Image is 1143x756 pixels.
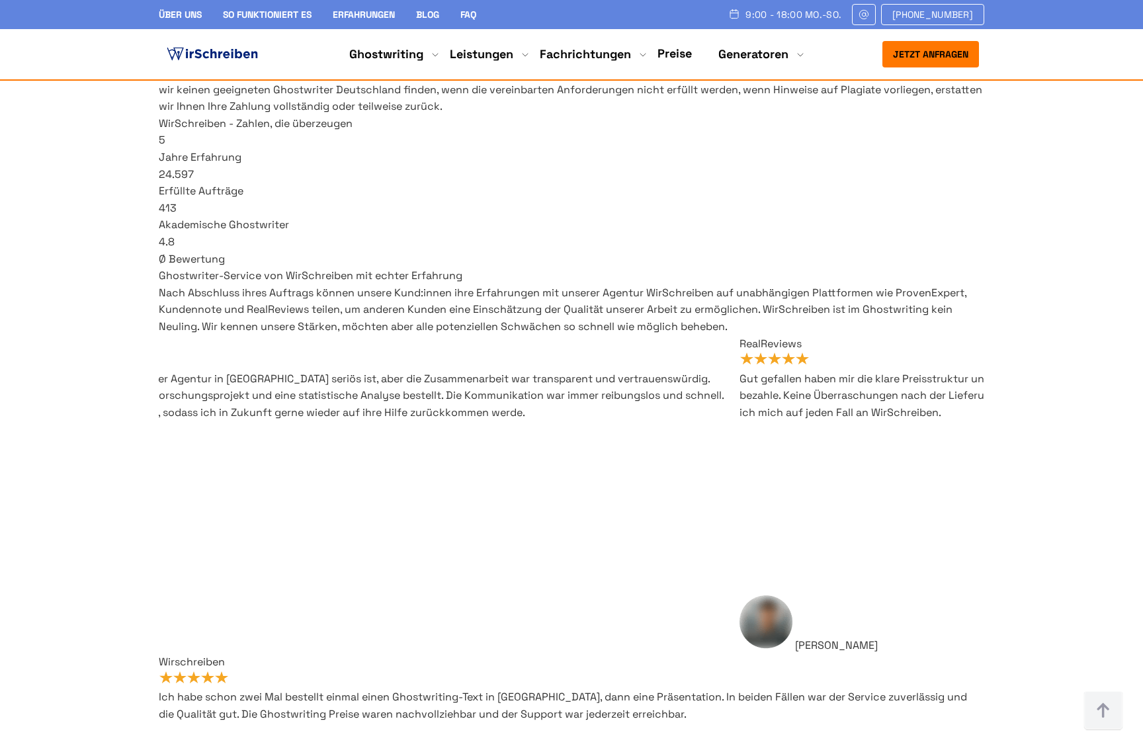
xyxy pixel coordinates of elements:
[795,638,878,652] span: [PERSON_NAME]
[159,671,228,684] img: Wirschreiben
[159,64,984,115] p: Bei WirSchreiben stehen Vertrauen und Qualität an erster Stelle. Dennoch können auch bei sorgfält...
[159,149,984,166] div: Jahre Erfahrung
[159,166,984,183] div: 24.597
[450,46,513,62] a: Leistungen
[858,9,870,20] img: Email
[333,9,395,21] a: Erfahrungen
[159,284,984,335] p: Nach Abschluss ihres Auftrags können unsere Kund:innen ihre Erfahrungen mit unserer Agentur WirSc...
[718,46,788,62] a: Generatoren
[159,233,984,251] div: 4.8
[223,9,312,21] a: So funktioniert es
[740,337,802,351] span: RealReviews
[159,132,984,149] div: 5
[159,183,984,200] div: Erfüllte Aufträge
[159,200,984,217] div: 413
[540,46,631,62] a: Fachrichtungen
[892,9,973,20] span: [PHONE_NUMBER]
[740,595,792,649] img: Thomas
[159,115,984,132] h2: WirSchreiben - Zahlen, die überzeugen
[740,352,809,365] img: RealReviews
[657,46,692,61] a: Preise
[159,251,984,268] div: Ø Bewertung
[164,44,261,64] img: logo ghostwriter-österreich
[1083,691,1123,731] img: button top
[159,9,202,21] a: Über uns
[460,9,476,21] a: FAQ
[349,46,423,62] a: Ghostwriting
[745,9,841,20] span: 9:00 - 18:00 Mo.-So.
[882,41,979,67] button: Jetzt anfragen
[881,4,984,25] a: [PHONE_NUMBER]
[159,689,984,722] p: Ich habe schon zwei Mal bestellt einmal einen Ghostwriting-Text in [GEOGRAPHIC_DATA], dann eine P...
[728,9,740,19] img: Schedule
[159,655,225,669] span: Wirschreiben
[159,216,984,233] div: Akademische Ghostwriter
[159,267,984,284] h2: Ghostwriter-Service von WirSchreiben mit echter Erfahrung
[416,9,439,21] a: Blog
